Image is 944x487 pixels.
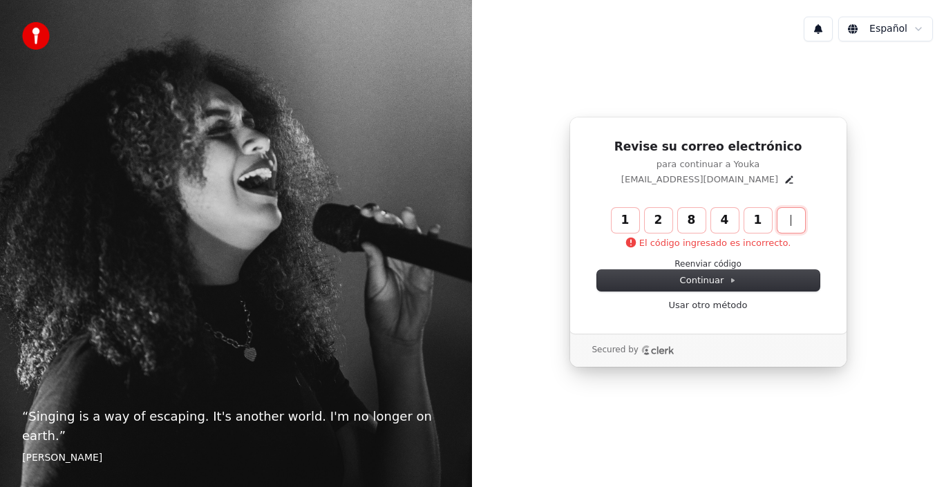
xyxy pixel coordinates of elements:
p: “ Singing is a way of escaping. It's another world. I'm no longer on earth. ” [22,407,450,446]
p: El código ingresado es incorrecto. [625,237,791,249]
input: Enter verification code [612,208,833,233]
span: Continuar [680,274,737,287]
button: Edit [784,174,795,185]
p: para continuar a Youka [597,158,820,171]
button: Reenviar código [674,259,742,270]
a: Usar otro método [669,299,748,312]
p: [EMAIL_ADDRESS][DOMAIN_NAME] [621,173,778,186]
img: youka [22,22,50,50]
a: Clerk logo [641,345,674,355]
h1: Revise su correo electrónico [597,139,820,155]
p: Secured by [592,345,639,356]
button: Continuar [597,270,820,291]
footer: [PERSON_NAME] [22,451,450,465]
